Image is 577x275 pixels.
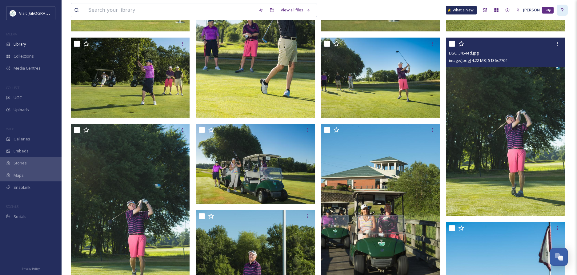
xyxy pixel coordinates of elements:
[14,160,27,166] span: Stories
[6,204,18,209] span: SOCIALS
[513,4,557,16] a: [PERSON_NAME]
[10,10,16,16] img: download%20%281%29.jpeg
[14,95,22,101] span: UGC
[14,107,29,113] span: Uploads
[557,5,568,16] a: Help
[449,50,479,56] span: DSC_3454ed.jpg
[542,7,554,14] div: Help
[278,4,314,16] a: View all files
[6,85,19,90] span: COLLECT
[14,184,30,190] span: SnapLink
[523,7,554,13] span: [PERSON_NAME]
[6,32,17,36] span: MEDIA
[22,265,40,272] a: Privacy Policy
[14,65,41,71] span: Media Centres
[446,6,477,14] a: What's New
[446,38,565,216] img: DSC_3454ed.jpg
[14,53,34,59] span: Collections
[14,172,24,178] span: Maps
[449,58,507,63] span: image/jpeg | 4.22 MB | 5136 x 7704
[14,148,29,154] span: Embeds
[14,214,26,220] span: Socials
[14,41,26,47] span: Library
[6,127,20,131] span: WIDGETS
[550,248,568,266] button: Open Chat
[14,136,30,142] span: Galleries
[321,38,441,118] img: DSC_3465ed.jpg
[85,3,255,17] input: Search your library
[19,10,67,16] span: Visit [GEOGRAPHIC_DATA]
[196,124,316,204] img: DSC_3422ed.jpg
[71,38,191,118] img: DSC_3493.jpg
[22,267,40,271] span: Privacy Policy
